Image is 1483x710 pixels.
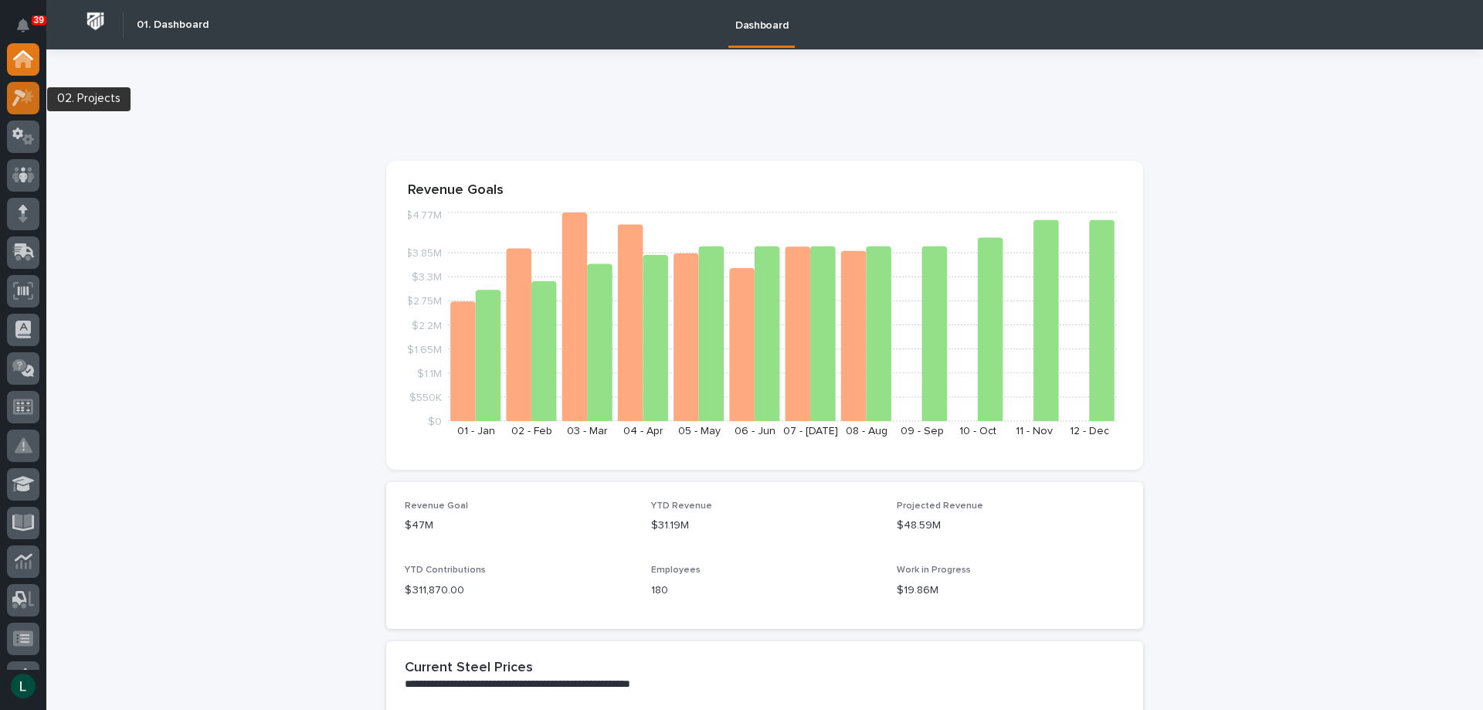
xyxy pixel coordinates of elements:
[511,426,552,437] text: 02 - Feb
[897,566,971,575] span: Work in Progress
[406,210,442,221] tspan: $4.77M
[406,248,442,259] tspan: $3.85M
[405,518,633,534] p: $47M
[783,426,838,437] text: 07 - [DATE]
[405,566,486,575] span: YTD Contributions
[409,392,442,403] tspan: $550K
[846,426,887,437] text: 08 - Aug
[7,670,39,702] button: users-avatar
[651,518,879,534] p: $31.19M
[412,320,442,331] tspan: $2.2M
[959,426,996,437] text: 10 - Oct
[457,426,495,437] text: 01 - Jan
[417,368,442,379] tspan: $1.1M
[81,7,110,36] img: Workspace Logo
[901,426,944,437] text: 09 - Sep
[1070,426,1109,437] text: 12 - Dec
[897,583,1125,599] p: $19.86M
[7,9,39,42] button: Notifications
[897,518,1125,534] p: $48.59M
[651,583,879,599] p: 180
[651,501,712,511] span: YTD Revenue
[678,426,721,437] text: 05 - May
[405,583,633,599] p: $ 311,870.00
[407,344,442,355] tspan: $1.65M
[897,501,983,511] span: Projected Revenue
[19,19,39,43] div: Notifications39
[412,272,442,283] tspan: $3.3M
[651,566,701,575] span: Employees
[405,660,533,677] h2: Current Steel Prices
[406,296,442,307] tspan: $2.75M
[405,501,468,511] span: Revenue Goal
[735,426,775,437] text: 06 - Jun
[428,416,442,427] tspan: $0
[1016,426,1053,437] text: 11 - Nov
[567,426,608,437] text: 03 - Mar
[34,15,44,25] p: 39
[408,182,1122,199] p: Revenue Goals
[623,426,663,437] text: 04 - Apr
[137,19,209,32] h2: 01. Dashboard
